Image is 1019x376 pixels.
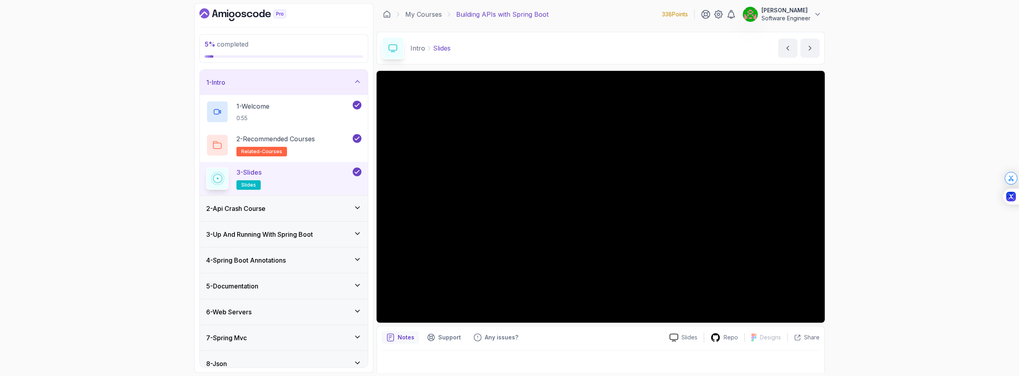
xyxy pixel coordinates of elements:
[200,70,368,95] button: 1-Intro
[206,255,286,265] h3: 4 - Spring Boot Annotations
[206,359,227,368] h3: 8 - Json
[206,230,313,239] h3: 3 - Up And Running With Spring Boot
[433,43,451,53] p: Slides
[383,10,391,18] a: Dashboard
[970,326,1019,364] iframe: chat widget
[206,281,258,291] h3: 5 - Documentation
[200,196,368,221] button: 2-Api Crash Course
[200,247,368,273] button: 4-Spring Boot Annotations
[206,134,361,156] button: 2-Recommended Coursesrelated-courses
[199,8,305,21] a: Dashboard
[241,182,256,188] span: slides
[241,148,282,155] span: related-courses
[778,39,797,58] button: previous content
[206,333,247,343] h3: 7 - Spring Mvc
[206,307,252,317] h3: 6 - Web Servers
[422,331,466,344] button: Support button
[662,10,688,18] p: 338 Points
[410,43,425,53] p: Intro
[200,325,368,351] button: 7-Spring Mvc
[787,333,820,341] button: Share
[206,168,361,190] button: 3-Slidesslides
[200,299,368,325] button: 6-Web Servers
[205,40,215,48] span: 5 %
[742,6,822,22] button: user profile image[PERSON_NAME]Software Engineer
[761,14,810,22] p: Software Engineer
[236,134,315,144] p: 2 - Recommended Courses
[485,333,518,341] p: Any issues?
[761,6,810,14] p: [PERSON_NAME]
[206,101,361,123] button: 1-Welcome0:55
[704,333,744,343] a: Repo
[236,168,262,177] p: 3 - Slides
[469,331,523,344] button: Feedback button
[800,39,820,58] button: next content
[456,10,549,19] p: Building APIs with Spring Boot
[205,40,248,48] span: completed
[405,10,442,19] a: My Courses
[206,78,225,87] h3: 1 - Intro
[382,331,419,344] button: notes button
[398,333,414,341] p: Notes
[760,333,781,341] p: Designs
[663,333,704,342] a: Slides
[438,333,461,341] p: Support
[200,222,368,247] button: 3-Up And Running With Spring Boot
[681,333,697,341] p: Slides
[206,204,265,213] h3: 2 - Api Crash Course
[804,333,820,341] p: Share
[236,101,269,111] p: 1 - Welcome
[724,333,738,341] p: Repo
[200,273,368,299] button: 5-Documentation
[236,114,269,122] p: 0:55
[743,7,758,22] img: user profile image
